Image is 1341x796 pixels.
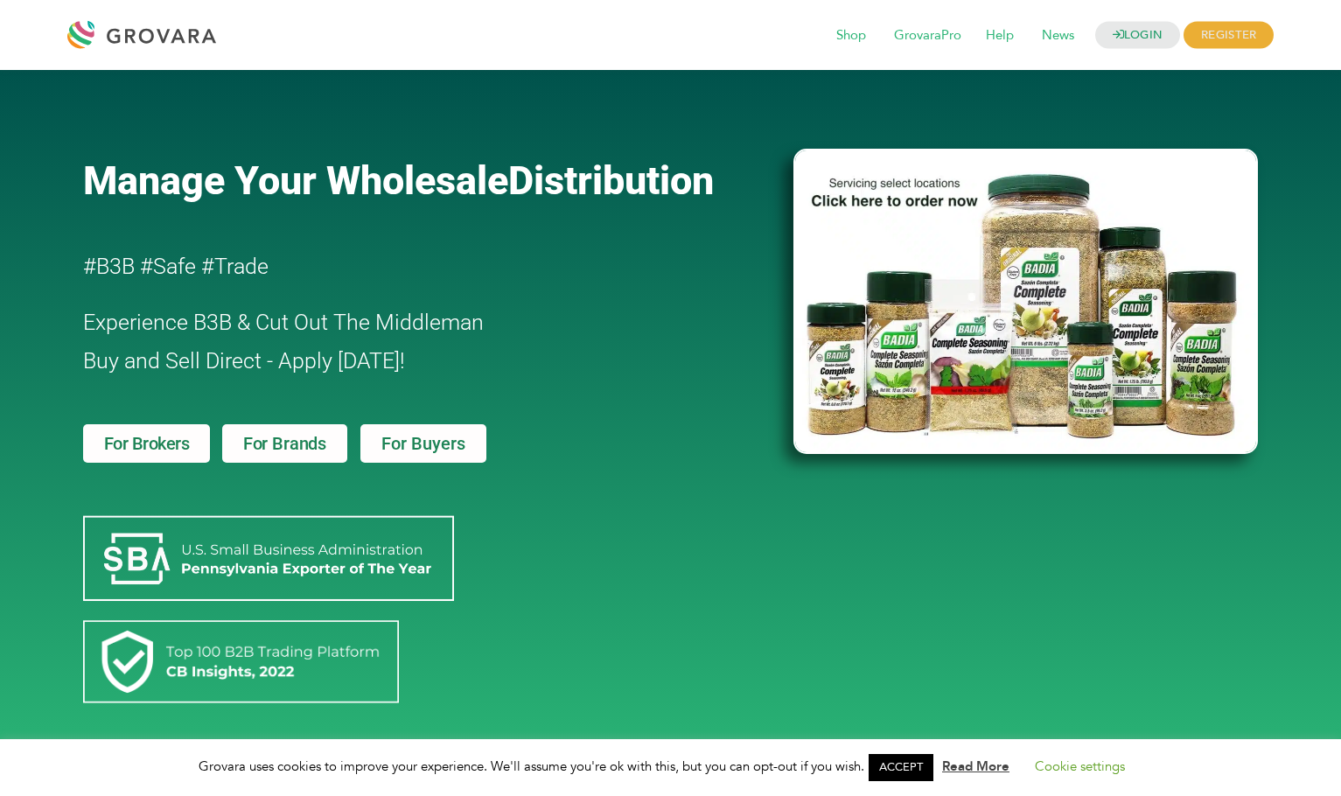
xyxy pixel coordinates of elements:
[83,348,405,374] span: Buy and Sell Direct - Apply [DATE]!
[381,435,465,452] span: For Buyers
[882,26,974,45] a: GrovaraPro
[243,435,326,452] span: For Brands
[1095,22,1181,49] a: LOGIN
[882,19,974,52] span: GrovaraPro
[199,758,1142,775] span: Grovara uses cookies to improve your experience. We'll assume you're ok with this, but you can op...
[942,758,1009,775] a: Read More
[974,26,1026,45] a: Help
[508,157,714,204] span: Distribution
[974,19,1026,52] span: Help
[824,26,878,45] a: Shop
[222,424,347,463] a: For Brands
[83,248,694,286] h2: #B3B #Safe #Trade
[869,754,933,781] a: ACCEPT
[104,435,190,452] span: For Brokers
[83,157,765,204] a: Manage Your WholesaleDistribution
[824,19,878,52] span: Shop
[83,157,508,204] span: Manage Your Wholesale
[1035,758,1125,775] a: Cookie settings
[1184,22,1274,49] span: REGISTER
[360,424,486,463] a: For Buyers
[83,424,211,463] a: For Brokers
[1030,19,1086,52] span: News
[1030,26,1086,45] a: News
[83,310,484,335] span: Experience B3B & Cut Out The Middleman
